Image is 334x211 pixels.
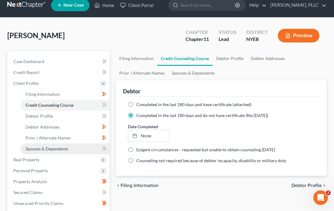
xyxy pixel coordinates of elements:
span: Case Dashboard [13,59,44,64]
div: NYEB [246,36,268,43]
span: Completed in the last 180 days and do not have certificate (file [DATE]) [136,113,268,118]
button: Preview [278,29,319,42]
a: Credit Counseling Course [21,100,110,111]
span: Debtor Addresses [26,124,60,129]
span: Exigent circumstances - requested but unable to obtain counseling [DATE] [136,147,275,152]
span: Credit Counseling Course [26,102,73,108]
a: Prior / Alternate Names [21,132,110,143]
span: New Case [63,3,84,8]
a: Prior / Alternate Names [116,66,168,80]
span: Completed in the last 180 days and have certificate (attached) [136,102,251,107]
span: Debtor Profile [26,113,53,119]
iframe: Intercom live chat [313,190,328,205]
a: Unsecured Priority Claims [9,198,110,209]
label: Date Completed [128,123,158,130]
span: Client Profile [13,81,39,86]
a: Filing Information [116,51,157,66]
span: Filing Information [26,92,60,97]
a: Secured Claims [9,187,110,198]
div: Chapter [186,29,209,36]
div: Debtor [123,88,140,95]
a: Debtor Addresses [21,122,110,132]
button: Debtor Profile chevron_right [291,183,327,188]
i: chevron_right [322,183,327,188]
a: Spouses & Dependents [21,143,110,154]
div: District [246,29,268,36]
span: Filing Information [121,183,158,188]
span: Real Property [13,157,39,162]
span: Secured Claims [13,190,43,195]
span: Personal Property [13,168,48,173]
span: Credit Report [13,70,39,75]
span: Property Analysis [13,179,47,184]
a: Credit Counseling Course [157,51,213,66]
span: 2 [326,190,331,195]
a: Property Analysis [9,176,110,187]
a: Debtor Profile [213,51,247,66]
div: Status [219,29,237,36]
a: None [128,130,170,142]
span: Unsecured Priority Claims [13,201,63,206]
span: Prior / Alternate Names [26,135,71,140]
a: Case Dashboard [9,56,110,67]
div: Chapter [186,36,209,43]
a: Debtor Profile [21,111,110,122]
span: Debtor Profile [291,183,322,188]
a: Spouses & Dependents [168,66,218,80]
a: Debtor Addresses [247,51,288,66]
span: 11 [203,36,209,42]
button: chevron_left Filing Information [116,183,158,188]
span: Spouses & Dependents [26,146,68,151]
span: [PERSON_NAME] [7,31,65,40]
a: Credit Report [9,67,110,78]
span: Counseling not required because of debtor incapacity, disability or military duty [136,158,286,163]
i: chevron_left [116,183,121,188]
div: Lead [219,36,237,43]
a: Filing Information [21,89,110,100]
